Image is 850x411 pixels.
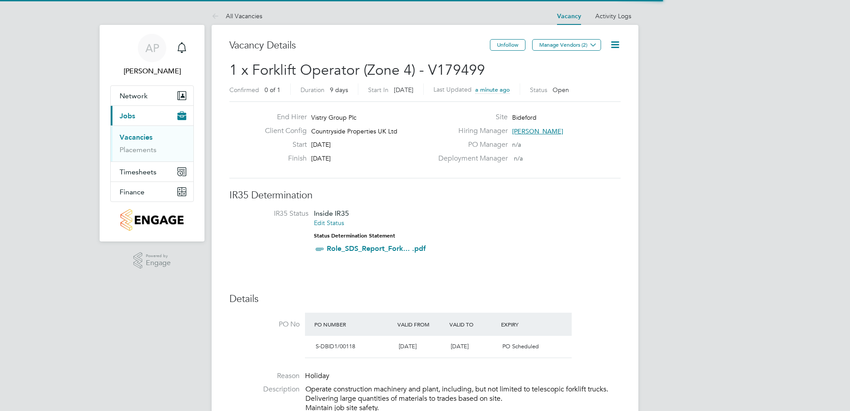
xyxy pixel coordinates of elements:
[111,162,193,181] button: Timesheets
[110,66,194,77] span: Anusree Prasannan
[368,86,389,94] label: Start In
[595,12,631,20] a: Activity Logs
[120,209,183,231] img: countryside-properties-logo-retina.png
[120,168,156,176] span: Timesheets
[433,140,508,149] label: PO Manager
[146,259,171,267] span: Engage
[330,86,348,94] span: 9 days
[490,39,525,51] button: Unfollow
[229,86,259,94] label: Confirmed
[229,385,300,394] label: Description
[327,244,426,253] a: Role_SDS_Report_Fork... .pdf
[314,219,344,227] a: Edit Status
[229,61,485,79] span: 1 x Forklift Operator (Zone 4) - V179499
[145,42,159,54] span: AP
[146,252,171,260] span: Powered by
[499,316,551,332] div: Expiry
[111,125,193,161] div: Jobs
[258,154,307,163] label: Finish
[111,86,193,105] button: Network
[258,140,307,149] label: Start
[120,188,144,196] span: Finance
[110,209,194,231] a: Go to home page
[265,86,281,94] span: 0 of 1
[316,342,355,350] span: S-DBID1/00118
[120,112,135,120] span: Jobs
[229,39,490,52] h3: Vacancy Details
[311,127,397,135] span: Countryside Properties UK Ltd
[311,141,331,149] span: [DATE]
[133,252,171,269] a: Powered byEngage
[229,293,621,306] h3: Details
[100,25,204,242] nav: Main navigation
[311,154,331,162] span: [DATE]
[502,342,539,350] span: PO Scheduled
[451,342,469,350] span: [DATE]
[311,113,357,121] span: Vistry Group Plc
[557,12,581,20] a: Vacancy
[475,86,510,93] span: a minute ago
[433,126,508,136] label: Hiring Manager
[111,106,193,125] button: Jobs
[229,320,300,329] label: PO No
[512,127,563,135] span: [PERSON_NAME]
[111,182,193,201] button: Finance
[314,233,395,239] strong: Status Determination Statement
[394,86,413,94] span: [DATE]
[532,39,601,51] button: Manage Vendors (2)
[530,86,547,94] label: Status
[305,371,329,380] span: Holiday
[514,154,523,162] span: n/a
[110,34,194,77] a: AP[PERSON_NAME]
[258,113,307,122] label: End Hirer
[512,113,537,121] span: Bideford
[120,92,148,100] span: Network
[229,189,621,202] h3: IR35 Determination
[212,12,262,20] a: All Vacancies
[433,113,508,122] label: Site
[120,133,152,141] a: Vacancies
[301,86,325,94] label: Duration
[314,209,349,218] span: Inside IR35
[433,154,508,163] label: Deployment Manager
[229,371,300,381] label: Reason
[553,86,569,94] span: Open
[258,126,307,136] label: Client Config
[433,85,472,93] label: Last Updated
[238,209,309,218] label: IR35 Status
[399,342,417,350] span: [DATE]
[512,141,521,149] span: n/a
[447,316,499,332] div: Valid To
[395,316,447,332] div: Valid From
[312,316,395,332] div: PO Number
[120,145,156,154] a: Placements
